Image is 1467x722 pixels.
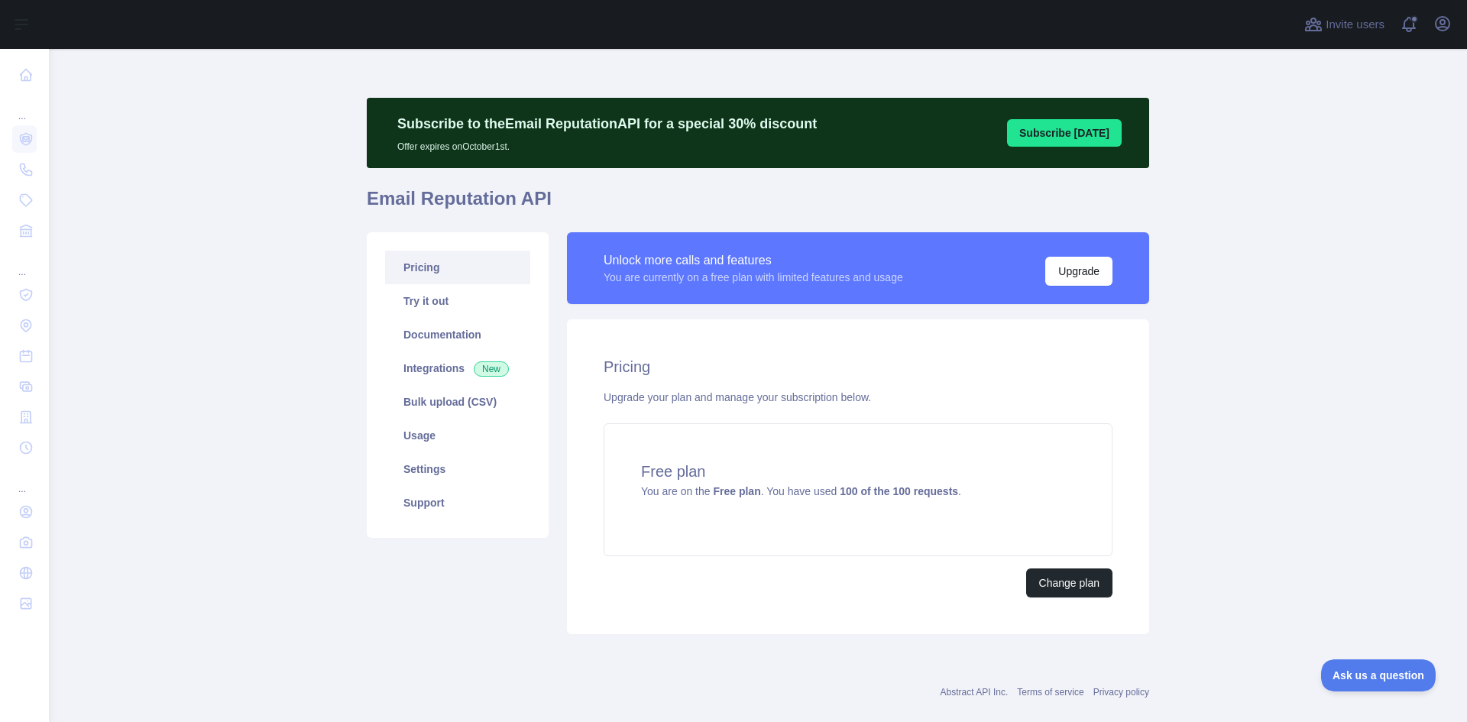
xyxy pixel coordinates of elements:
h2: Pricing [604,356,1112,377]
button: Upgrade [1045,257,1112,286]
strong: 100 of the 100 requests [840,485,958,497]
p: Offer expires on October 1st. [397,134,817,153]
span: New [474,361,509,377]
a: Documentation [385,318,530,351]
a: Settings [385,452,530,486]
a: Try it out [385,284,530,318]
div: ... [12,248,37,278]
a: Usage [385,419,530,452]
a: Privacy policy [1093,687,1149,698]
button: Invite users [1301,12,1388,37]
span: You are on the . You have used . [641,485,961,497]
a: Pricing [385,251,530,284]
div: ... [12,465,37,495]
span: Invite users [1326,16,1384,34]
div: ... [12,92,37,122]
button: Change plan [1026,568,1112,597]
iframe: Toggle Customer Support [1321,659,1436,691]
a: Terms of service [1017,687,1083,698]
a: Support [385,486,530,520]
a: Bulk upload (CSV) [385,385,530,419]
div: You are currently on a free plan with limited features and usage [604,270,903,285]
div: Upgrade your plan and manage your subscription below. [604,390,1112,405]
strong: Free plan [713,485,760,497]
a: Integrations New [385,351,530,385]
div: Unlock more calls and features [604,251,903,270]
p: Subscribe to the Email Reputation API for a special 30 % discount [397,113,817,134]
h4: Free plan [641,461,1075,482]
h1: Email Reputation API [367,186,1149,223]
button: Subscribe [DATE] [1007,119,1122,147]
a: Abstract API Inc. [941,687,1009,698]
